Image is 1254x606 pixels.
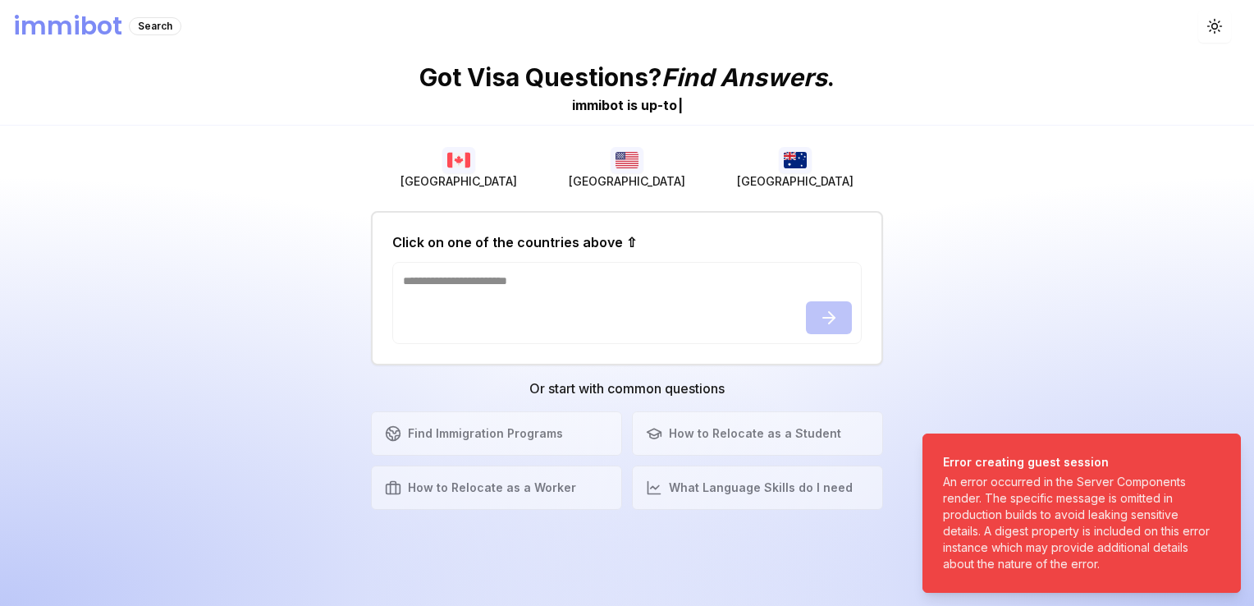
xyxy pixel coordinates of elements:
[400,173,517,190] span: [GEOGRAPHIC_DATA]
[13,11,122,41] h1: immibot
[371,379,883,398] h3: Or start with common questions
[129,17,181,35] div: Search
[641,97,677,113] span: u p - t o
[943,474,1214,572] div: An error occurred in the Server Components render. The specific message is omitted in production ...
[569,173,685,190] span: [GEOGRAPHIC_DATA]
[779,147,812,173] img: Australia flag
[611,147,643,173] img: USA flag
[678,97,683,113] span: |
[419,62,835,92] p: Got Visa Questions? .
[572,95,638,115] div: immibot is
[943,454,1214,471] div: Error creating guest session
[392,232,637,252] h2: Click on one of the countries above ⇧
[442,147,475,173] img: Canada flag
[661,62,827,92] span: Find Answers
[737,173,854,190] span: [GEOGRAPHIC_DATA]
